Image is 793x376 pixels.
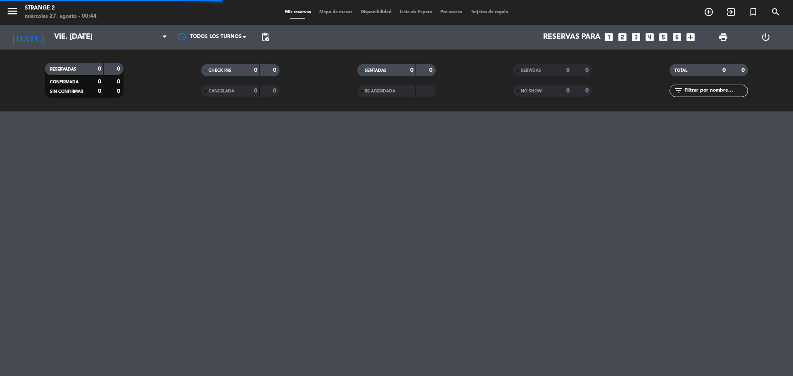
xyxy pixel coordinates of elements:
[685,32,696,43] i: add_box
[77,32,87,42] i: arrow_drop_down
[356,10,396,14] span: Disponibilidad
[658,32,669,43] i: looks_5
[117,79,122,85] strong: 0
[273,88,278,94] strong: 0
[617,32,628,43] i: looks_two
[761,32,771,42] i: power_settings_new
[684,86,748,95] input: Filtrar por nombre...
[50,67,76,71] span: RESERVADAS
[98,88,101,94] strong: 0
[741,67,746,73] strong: 0
[281,10,315,14] span: Mis reservas
[543,33,601,41] span: Reservas para
[603,32,614,43] i: looks_one
[521,69,541,73] span: SERVIDAS
[6,28,50,46] i: [DATE]
[396,10,436,14] span: Lista de Espera
[521,89,542,93] span: NO SHOW
[98,66,101,72] strong: 0
[50,90,83,94] span: SIN CONFIRMAR
[744,25,787,50] div: LOG OUT
[254,67,257,73] strong: 0
[704,7,714,17] i: add_circle_outline
[674,69,687,73] span: TOTAL
[436,10,467,14] span: Pre-acceso
[25,12,97,21] div: miércoles 27. agosto - 00:44
[672,32,682,43] i: looks_6
[718,32,728,42] span: print
[209,69,231,73] span: CHECK INS
[273,67,278,73] strong: 0
[631,32,641,43] i: looks_3
[674,86,684,96] i: filter_list
[467,10,513,14] span: Tarjetas de regalo
[410,67,413,73] strong: 0
[722,67,726,73] strong: 0
[6,5,19,17] i: menu
[585,67,590,73] strong: 0
[315,10,356,14] span: Mapa de mesas
[209,89,234,93] span: CANCELADA
[585,88,590,94] strong: 0
[254,88,257,94] strong: 0
[644,32,655,43] i: looks_4
[117,88,122,94] strong: 0
[566,88,570,94] strong: 0
[566,67,570,73] strong: 0
[771,7,781,17] i: search
[6,5,19,20] button: menu
[260,32,270,42] span: pending_actions
[117,66,122,72] strong: 0
[365,89,395,93] span: RE AGENDADA
[429,67,434,73] strong: 0
[50,80,78,84] span: CONFIRMADA
[748,7,758,17] i: turned_in_not
[98,79,101,85] strong: 0
[726,7,736,17] i: exit_to_app
[365,69,387,73] span: SENTADAS
[25,4,97,12] div: Strange 2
